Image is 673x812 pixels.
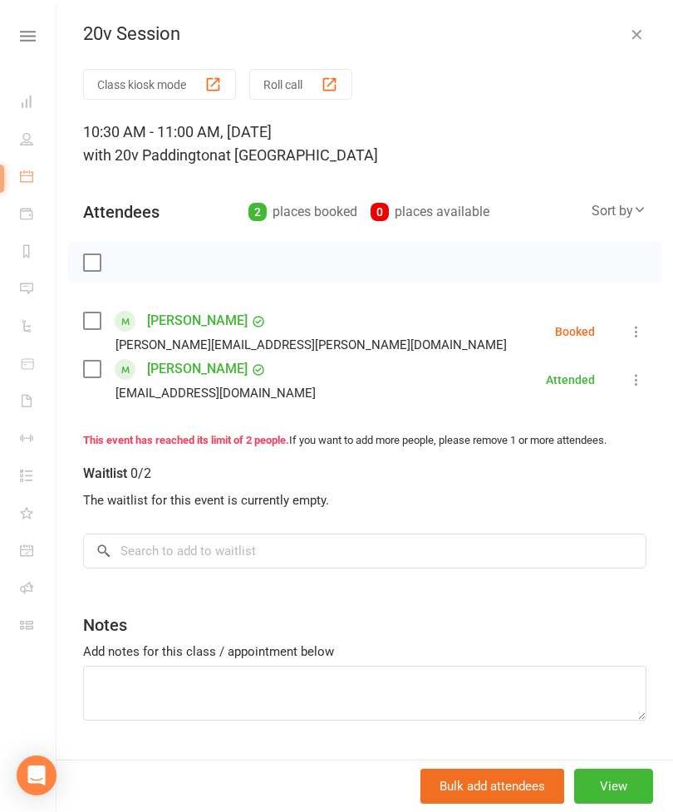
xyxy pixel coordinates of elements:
[218,146,378,164] span: at [GEOGRAPHIC_DATA]
[83,200,160,224] div: Attendees
[249,69,352,100] button: Roll call
[83,69,236,100] button: Class kiosk mode
[83,146,218,164] span: with 20v Paddington
[115,382,316,404] div: [EMAIL_ADDRESS][DOMAIN_NAME]
[83,434,289,446] strong: This event has reached its limit of 2 people.
[147,308,248,334] a: [PERSON_NAME]
[248,200,357,224] div: places booked
[130,462,151,485] div: 0/2
[555,326,595,337] div: Booked
[17,755,56,795] div: Open Intercom Messenger
[574,769,653,804] button: View
[83,490,646,510] div: The waitlist for this event is currently empty.
[83,121,646,167] div: 10:30 AM - 11:00 AM, [DATE]
[83,642,646,662] div: Add notes for this class / appointment below
[83,432,646,450] div: If you want to add more people, please remove 1 or more attendees.
[83,534,646,568] input: Search to add to waitlist
[420,769,564,804] button: Bulk add attendees
[56,23,673,45] div: 20v Session
[248,203,267,221] div: 2
[371,203,389,221] div: 0
[546,374,595,386] div: Attended
[371,200,489,224] div: places available
[592,200,646,222] div: Sort by
[83,613,127,637] div: Notes
[83,462,151,485] div: Waitlist
[115,334,507,356] div: [PERSON_NAME][EMAIL_ADDRESS][PERSON_NAME][DOMAIN_NAME]
[147,356,248,382] a: [PERSON_NAME]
